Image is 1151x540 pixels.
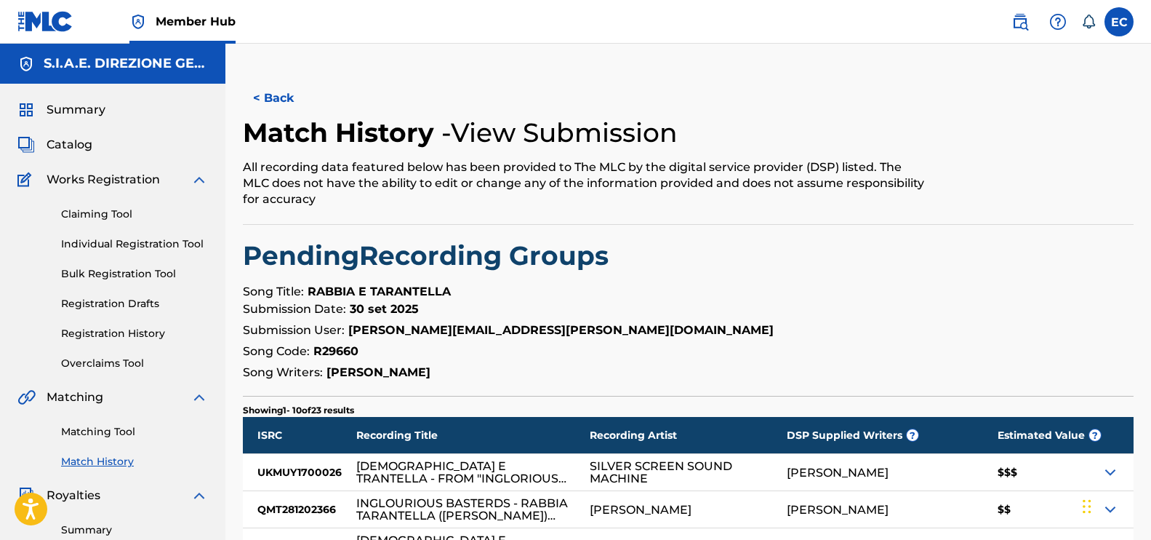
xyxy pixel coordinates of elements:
div: Help [1043,7,1072,36]
iframe: Resource Center [1110,338,1151,455]
h2: Pending Recording Groups [243,239,1134,272]
a: Summary [61,523,208,538]
div: All recording data featured below has been provided to The MLC by the digital service provider (D... [243,159,929,207]
div: [DEMOGRAPHIC_DATA] E TRANTELLA - FROM "INGLORIOUS BASTERDS" [356,460,575,485]
img: expand [191,487,208,504]
button: < Back [243,80,330,116]
img: expand [191,171,208,188]
a: Bulk Registration Tool [61,266,208,282]
img: MLC Logo [17,11,73,32]
a: Registration Drafts [61,296,208,311]
div: Trascina [1083,485,1091,528]
img: Expand Icon [1102,464,1119,481]
img: Catalog [17,136,35,154]
a: Individual Registration Tool [61,237,208,252]
img: Summary [17,101,35,119]
strong: R29660 [313,344,358,358]
img: help [1049,13,1067,31]
a: Match History [61,454,208,469]
div: User Menu [1104,7,1134,36]
a: SummarySummary [17,101,105,119]
div: INGLOURIOUS BASTERDS - RABBIA TARANTELLA ([PERSON_NAME]) SINGLE [356,497,575,522]
h4: - View Submission [441,116,678,149]
div: QMT281202366 [243,491,356,528]
img: Top Rightsholder [129,13,147,31]
img: Accounts [17,55,35,73]
p: Showing 1 - 10 of 23 results [243,404,354,417]
div: Notifications [1081,15,1096,29]
span: ? [907,429,918,441]
img: Works Registration [17,171,36,188]
div: Widget chat [1078,470,1151,540]
span: ? [1089,429,1101,441]
strong: [PERSON_NAME] [326,365,430,379]
h2: Match History [243,116,441,149]
a: Overclaims Tool [61,356,208,371]
div: $$ [983,491,1102,528]
strong: RABBIA E TARANTELLA [308,285,451,298]
strong: [PERSON_NAME][EMAIL_ADDRESS][PERSON_NAME][DOMAIN_NAME] [348,323,774,337]
span: Summary [47,101,105,119]
span: Matching [47,389,103,406]
iframe: Chat Widget [1078,470,1151,540]
a: CatalogCatalog [17,136,92,154]
a: Registration History [61,326,208,341]
span: Submission Date: [243,302,346,316]
img: Matching [17,389,36,406]
span: Catalog [47,136,92,154]
a: Matching Tool [61,424,208,440]
span: Works Registration [47,171,160,188]
strong: 30 set 2025 [350,302,419,316]
div: ISRC [243,417,356,453]
div: $$$ [983,454,1102,491]
div: Estimated Value [983,417,1102,453]
div: [PERSON_NAME] [787,466,889,479]
span: Song Writers: [243,365,323,379]
a: Claiming Tool [61,207,208,222]
span: Submission User: [243,323,345,337]
span: Song Title: [243,285,304,298]
h5: S.I.A.E. DIREZIONE GENERALE [44,55,208,72]
div: [PERSON_NAME] [787,504,889,516]
div: DSP Supplied Writers [787,417,983,453]
img: expand [191,389,208,406]
div: UKMUY1700026 [243,454,356,491]
div: SILVER SCREEN SOUND MACHINE [590,460,771,485]
span: Royalties [47,487,100,504]
span: Member Hub [156,13,236,30]
img: search [1011,13,1029,31]
img: Royalties [17,487,35,504]
div: [PERSON_NAME] [590,504,691,516]
div: Recording Artist [590,417,786,453]
a: Public Search [1006,7,1035,36]
span: Song Code: [243,344,310,358]
div: Recording Title [356,417,590,453]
